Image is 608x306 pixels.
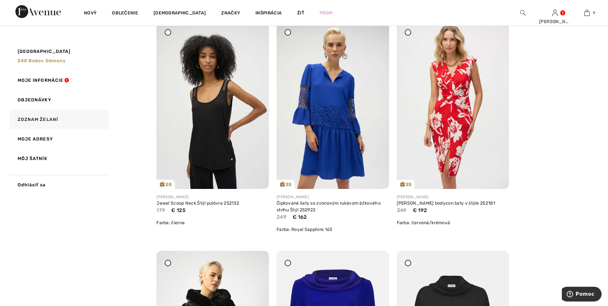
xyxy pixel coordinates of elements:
[277,194,389,200] div: [PERSON_NAME]
[397,21,509,189] a: 25
[8,71,109,90] a: Moje informácie
[397,207,407,213] span: 349
[277,214,287,220] span: 249
[584,9,590,17] img: Moja taška
[112,10,138,17] a: Oblečenie
[8,149,109,168] a: Môj šatník
[221,10,240,17] a: Značky
[397,219,509,226] div: Farba: červená/krémová
[8,129,109,149] a: Moje adresy
[84,10,96,17] a: Nový
[562,287,602,303] iframe: Opens a widget where you can find more information
[552,9,558,17] img: Moje informácie
[156,21,269,189] a: 20
[320,10,332,16] a: Prom
[156,219,269,226] div: Farba: čierna
[156,207,165,213] span: 179
[18,58,66,64] span: 240 bodov odmeny
[277,21,389,189] img: joseph-ribkoff-dresses-jumpsuits-royal-sapphire-163_252922_3_4d84_search.jpg
[397,200,495,206] a: [PERSON_NAME] bodycon šaty v štýle 252181
[154,10,206,17] a: [DEMOGRAPHIC_DATA]
[297,10,304,16] a: Žiť
[413,207,427,213] span: € 192
[593,10,595,16] span: 9
[277,21,389,189] a: 25
[397,194,509,200] div: [PERSON_NAME]
[156,200,239,206] a: Jewel Scoop Neck Štýl pulóvra 252132
[15,5,61,18] img: 1ère Avenue
[255,10,282,17] span: Inšpirácia
[571,9,603,17] a: 9
[8,110,109,129] a: Zoznam želaní
[397,21,509,189] img: joseph-ribkoff-dresses-jumpsuits-red-cream_252181_2_eff4_search.jpg
[277,226,389,233] div: Farba: Royal Sapphire 163
[8,175,109,195] a: Odhlásiť sa
[8,90,109,110] a: Objednávky
[18,48,71,55] span: [GEOGRAPHIC_DATA]
[293,214,307,220] span: € 162
[156,194,269,200] div: [PERSON_NAME]
[171,207,186,213] span: € 125
[156,21,269,189] img: joseph-ribkoff-tops-black_252132_2_1334_search.jpg
[539,18,571,25] div: [PERSON_NAME]
[552,10,558,16] a: Sign In
[277,200,381,213] a: Čipkované šaty so zvonovým rukávom áčkového strihu Štýl 252922
[520,9,526,17] img: Vyhľadávanie na webovej stránke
